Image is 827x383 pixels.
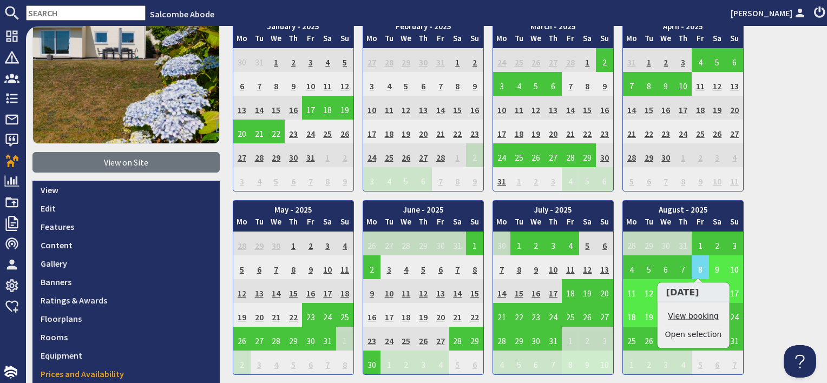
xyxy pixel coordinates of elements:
[579,216,596,232] th: Sa
[527,232,544,255] td: 2
[674,167,692,191] td: 8
[319,255,337,279] td: 10
[544,167,562,191] td: 3
[692,232,709,255] td: 1
[415,48,432,72] td: 30
[267,255,285,279] td: 7
[623,143,640,167] td: 28
[562,72,579,96] td: 7
[319,48,337,72] td: 4
[709,96,726,120] td: 19
[544,216,562,232] th: Th
[527,143,544,167] td: 26
[692,48,709,72] td: 4
[623,72,640,96] td: 7
[267,32,285,48] th: We
[544,48,562,72] td: 27
[726,120,743,143] td: 27
[726,143,743,167] td: 4
[640,48,658,72] td: 1
[251,255,268,279] td: 6
[579,32,596,48] th: Sa
[380,32,398,48] th: Tu
[527,167,544,191] td: 2
[493,96,510,120] td: 10
[285,96,302,120] td: 16
[493,255,510,279] td: 7
[449,232,467,255] td: 31
[527,72,544,96] td: 5
[527,32,544,48] th: We
[380,143,398,167] td: 25
[579,255,596,279] td: 12
[267,216,285,232] th: We
[363,96,380,120] td: 10
[657,72,674,96] td: 9
[363,48,380,72] td: 27
[692,96,709,120] td: 18
[623,255,640,279] td: 4
[692,72,709,96] td: 11
[397,96,415,120] td: 12
[233,96,251,120] td: 13
[432,232,449,255] td: 30
[380,167,398,191] td: 4
[674,120,692,143] td: 24
[726,96,743,120] td: 20
[363,72,380,96] td: 3
[674,72,692,96] td: 10
[640,72,658,96] td: 8
[640,216,658,232] th: Tu
[726,167,743,191] td: 11
[432,48,449,72] td: 31
[251,120,268,143] td: 21
[285,216,302,232] th: Th
[726,48,743,72] td: 6
[562,143,579,167] td: 28
[336,72,353,96] td: 12
[657,167,674,191] td: 7
[596,32,613,48] th: Su
[579,120,596,143] td: 22
[579,143,596,167] td: 29
[302,216,319,232] th: Fr
[640,32,658,48] th: Tu
[319,32,337,48] th: Sa
[267,232,285,255] td: 30
[493,32,510,48] th: Mo
[336,32,353,48] th: Su
[363,232,380,255] td: 26
[432,216,449,232] th: Fr
[562,255,579,279] td: 11
[233,232,251,255] td: 28
[267,72,285,96] td: 8
[32,273,220,291] a: Banners
[302,32,319,48] th: Fr
[596,48,613,72] td: 2
[623,32,640,48] th: Mo
[510,232,528,255] td: 1
[251,48,268,72] td: 31
[562,96,579,120] td: 14
[709,32,726,48] th: Sa
[510,32,528,48] th: Tu
[466,216,483,232] th: Su
[363,120,380,143] td: 17
[527,255,544,279] td: 9
[432,143,449,167] td: 28
[726,232,743,255] td: 3
[562,32,579,48] th: Fr
[251,72,268,96] td: 7
[493,201,613,216] th: July - 2025
[449,32,467,48] th: Sa
[449,96,467,120] td: 15
[493,72,510,96] td: 3
[432,72,449,96] td: 7
[544,143,562,167] td: 27
[336,167,353,191] td: 9
[657,120,674,143] td: 23
[510,143,528,167] td: 25
[596,232,613,255] td: 6
[640,96,658,120] td: 15
[674,96,692,120] td: 17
